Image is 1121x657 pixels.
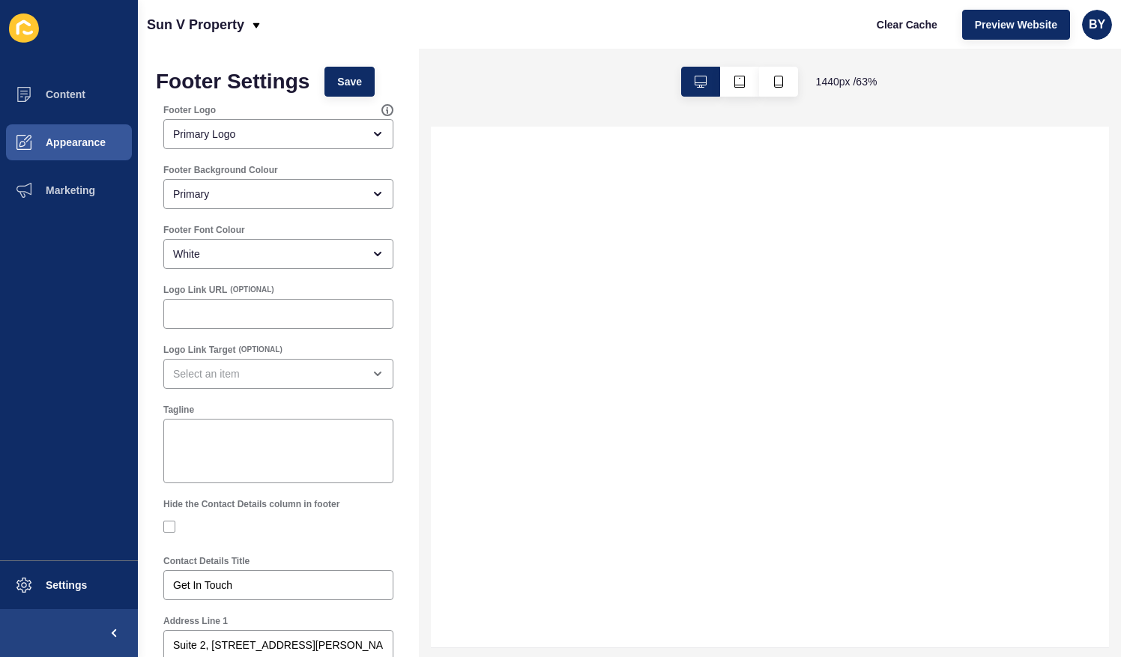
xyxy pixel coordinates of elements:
[163,239,393,269] div: open menu
[163,498,339,510] label: Hide the Contact Details column in footer
[163,615,228,627] label: Address Line 1
[163,284,227,296] label: Logo Link URL
[163,119,393,149] div: open menu
[962,10,1070,40] button: Preview Website
[163,404,194,416] label: Tagline
[864,10,950,40] button: Clear Cache
[238,345,282,355] span: (OPTIONAL)
[163,179,393,209] div: open menu
[1089,17,1105,32] span: BY
[163,344,235,356] label: Logo Link Target
[156,74,309,89] h1: Footer Settings
[877,17,937,32] span: Clear Cache
[163,104,216,116] label: Footer Logo
[163,359,393,389] div: open menu
[147,6,244,43] p: Sun V Property
[975,17,1057,32] span: Preview Website
[163,164,278,176] label: Footer Background Colour
[163,555,250,567] label: Contact Details Title
[163,224,245,236] label: Footer Font Colour
[337,74,362,89] span: Save
[816,74,877,89] span: 1440 px / 63 %
[324,67,375,97] button: Save
[230,285,274,295] span: (OPTIONAL)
